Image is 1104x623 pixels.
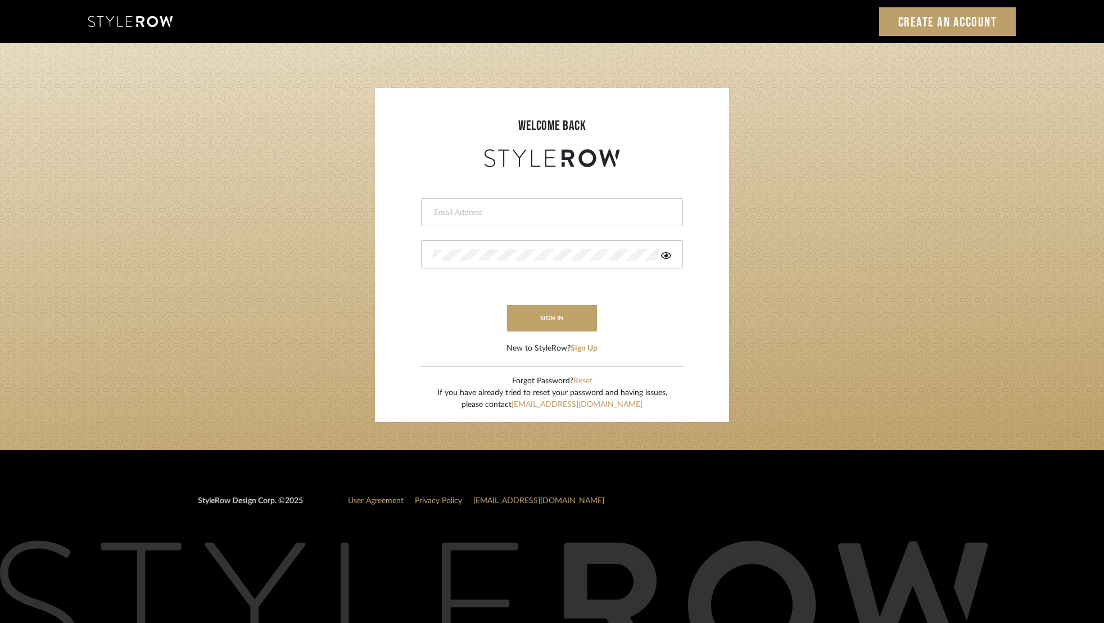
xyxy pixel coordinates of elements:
div: New to StyleRow? [506,343,598,355]
a: User Agreement [348,497,404,505]
button: sign in [507,305,597,331]
a: [EMAIL_ADDRESS][DOMAIN_NAME] [473,497,604,505]
a: Create an Account [879,7,1016,36]
a: [EMAIL_ADDRESS][DOMAIN_NAME] [512,401,643,409]
div: welcome back [386,116,718,136]
a: Privacy Policy [415,497,462,505]
input: Email Address [433,207,668,218]
div: If you have already tried to reset your password and having issues, please contact [437,387,667,411]
button: Sign Up [571,343,598,355]
div: Forgot Password? [437,375,667,387]
button: Reset [573,375,592,387]
div: StyleRow Design Corp. ©2025 [198,495,303,516]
